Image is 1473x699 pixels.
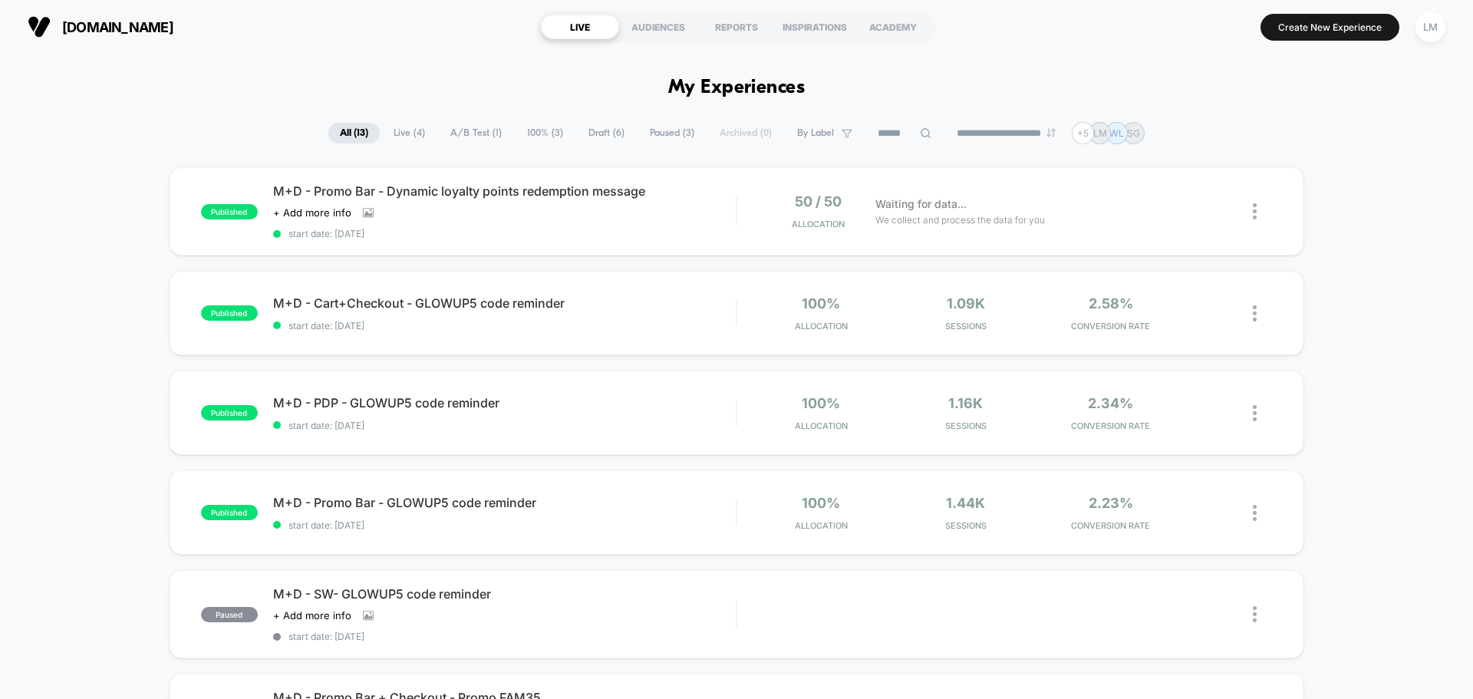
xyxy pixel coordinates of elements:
[792,219,845,229] span: Allocation
[795,520,848,531] span: Allocation
[201,607,258,622] span: paused
[273,295,736,311] span: M+D - Cart+Checkout - GLOWUP5 code reminder
[1253,606,1257,622] img: close
[273,609,351,622] span: + Add more info
[201,505,258,520] span: published
[1411,12,1450,43] button: LM
[1253,505,1257,521] img: close
[1260,14,1399,41] button: Create New Experience
[1042,420,1179,431] span: CONVERSION RATE
[1089,495,1133,511] span: 2.23%
[1089,295,1133,312] span: 2.58%
[273,320,736,331] span: start date: [DATE]
[577,123,636,143] span: Draft ( 6 )
[795,193,842,209] span: 50 / 50
[1042,321,1179,331] span: CONVERSION RATE
[947,295,985,312] span: 1.09k
[201,204,258,219] span: published
[516,123,575,143] span: 100% ( 3 )
[797,127,834,139] span: By Label
[273,631,736,642] span: start date: [DATE]
[776,15,854,39] div: INSPIRATIONS
[802,395,840,411] span: 100%
[273,586,736,602] span: M+D - SW- GLOWUP5 code reminder
[328,123,380,143] span: All ( 13 )
[875,213,1045,227] span: We collect and process the data for you
[1253,405,1257,421] img: close
[619,15,697,39] div: AUDIENCES
[273,420,736,431] span: start date: [DATE]
[946,495,985,511] span: 1.44k
[802,295,840,312] span: 100%
[854,15,932,39] div: ACADEMY
[898,321,1035,331] span: Sessions
[697,15,776,39] div: REPORTS
[201,305,258,321] span: published
[62,19,173,35] span: [DOMAIN_NAME]
[1046,128,1056,137] img: end
[898,520,1035,531] span: Sessions
[273,183,736,199] span: M+D - Promo Bar - Dynamic loyalty points redemption message
[948,395,983,411] span: 1.16k
[1253,305,1257,321] img: close
[273,495,736,510] span: M+D - Promo Bar - GLOWUP5 code reminder
[898,420,1035,431] span: Sessions
[1093,127,1107,139] p: LM
[802,495,840,511] span: 100%
[1253,203,1257,219] img: close
[28,15,51,38] img: Visually logo
[638,123,706,143] span: Paused ( 3 )
[875,196,967,213] span: Waiting for data...
[201,405,258,420] span: published
[668,77,806,99] h1: My Experiences
[273,395,736,410] span: M+D - PDP - GLOWUP5 code reminder
[273,228,736,239] span: start date: [DATE]
[1072,122,1094,144] div: + 5
[1042,520,1179,531] span: CONVERSION RATE
[23,15,178,39] button: [DOMAIN_NAME]
[541,15,619,39] div: LIVE
[1127,127,1140,139] p: SG
[1109,127,1124,139] p: WL
[1415,12,1445,42] div: LM
[273,206,351,219] span: + Add more info
[273,519,736,531] span: start date: [DATE]
[382,123,437,143] span: Live ( 4 )
[1088,395,1133,411] span: 2.34%
[439,123,513,143] span: A/B Test ( 1 )
[795,321,848,331] span: Allocation
[795,420,848,431] span: Allocation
